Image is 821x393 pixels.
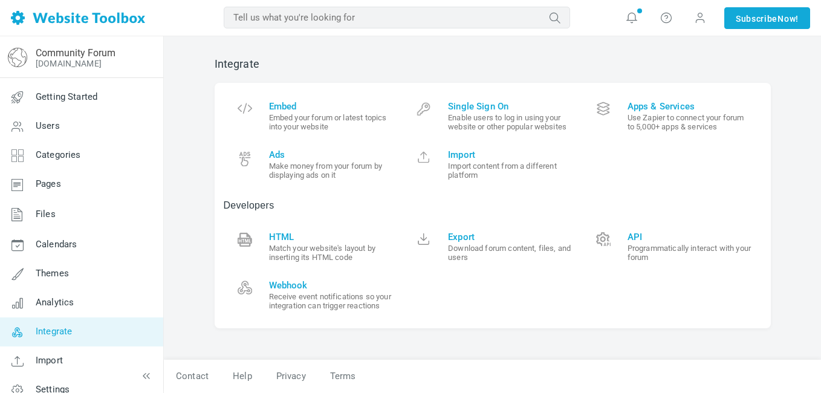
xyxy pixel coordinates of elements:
small: Use Zapier to connect your forum to 5,000+ apps & services [628,113,753,131]
p: Developers [224,198,762,213]
a: Privacy [264,366,318,387]
span: Export [448,232,573,242]
a: Community Forum [36,47,115,59]
span: Webhook [269,280,394,291]
small: Embed your forum or latest topics into your website [269,113,394,131]
span: Pages [36,178,61,189]
a: [DOMAIN_NAME] [36,59,102,68]
a: Export Download forum content, files, and users [403,222,582,271]
input: Tell us what you're looking for [224,7,570,28]
a: Ads Make money from your forum by displaying ads on it [224,140,403,189]
a: Help [221,366,264,387]
span: Calendars [36,239,77,250]
span: Categories [36,149,81,160]
span: HTML [269,232,394,242]
a: HTML Match your website's layout by inserting its HTML code [224,222,403,271]
a: API Programmatically interact with your forum [582,222,762,271]
small: Match your website's layout by inserting its HTML code [269,244,394,262]
a: Terms [318,366,368,387]
small: Receive event notifications so your integration can trigger reactions [269,292,394,310]
small: Download forum content, files, and users [448,244,573,262]
img: globe-icon.png [8,48,27,67]
a: Webhook Receive event notifications so your integration can trigger reactions [224,271,403,319]
a: Apps & Services Use Zapier to connect your forum to 5,000+ apps & services [582,92,762,140]
span: Ads [269,149,394,160]
a: Import Import content from a different platform [403,140,582,189]
span: Integrate [36,326,72,337]
span: Import [36,355,63,366]
span: Users [36,120,60,131]
span: Now! [777,12,799,25]
h2: Integrate [215,57,771,71]
span: Apps & Services [628,101,753,112]
small: Import content from a different platform [448,161,573,180]
span: Themes [36,268,69,279]
small: Make money from your forum by displaying ads on it [269,161,394,180]
a: Single Sign On Enable users to log in using your website or other popular websites [403,92,582,140]
span: Single Sign On [448,101,573,112]
span: Analytics [36,297,74,308]
span: Files [36,209,56,219]
small: Enable users to log in using your website or other popular websites [448,113,573,131]
span: Getting Started [36,91,97,102]
span: Import [448,149,573,160]
a: Embed Embed your forum or latest topics into your website [224,92,403,140]
a: SubscribeNow! [724,7,810,29]
span: API [628,232,753,242]
span: Embed [269,101,394,112]
small: Programmatically interact with your forum [628,244,753,262]
a: Contact [164,366,221,387]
